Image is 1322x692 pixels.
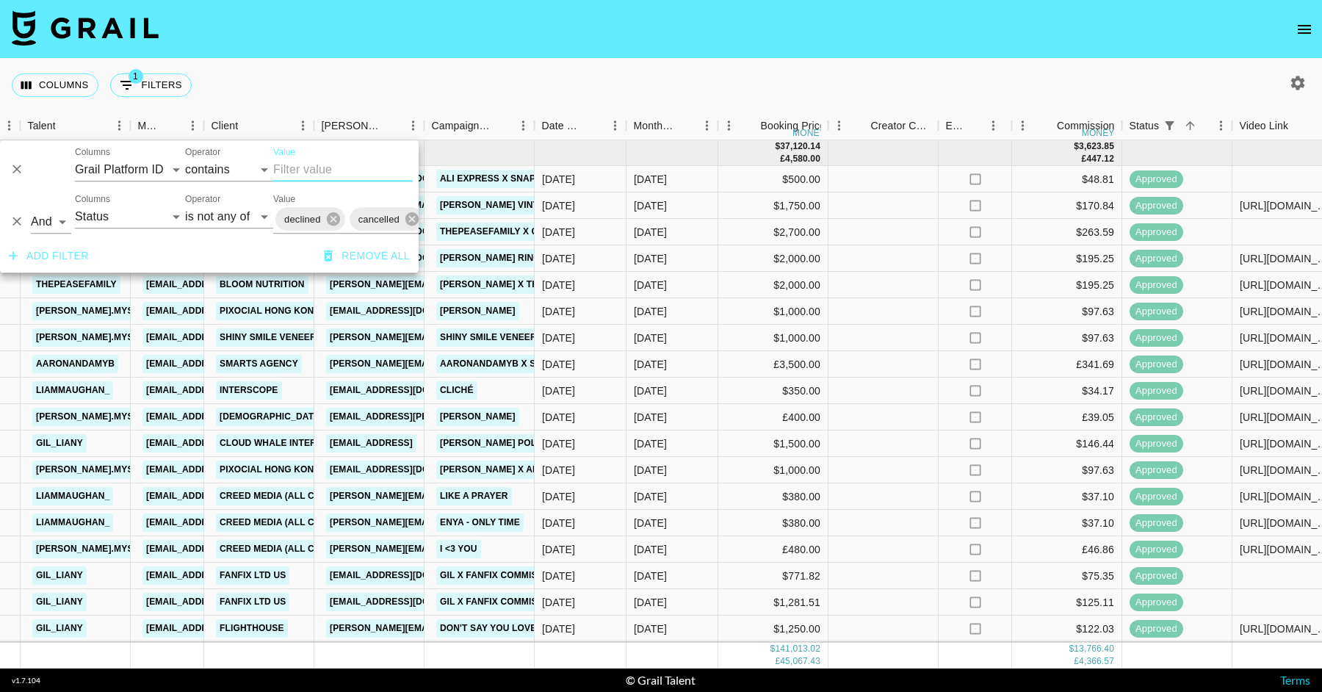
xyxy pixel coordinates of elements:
[492,115,513,136] button: Sort
[542,278,575,292] div: 08/05/2025
[785,153,820,165] div: 4,580.00
[32,619,87,638] a: gil_liany
[1079,655,1114,668] div: 4,366.57
[718,536,828,563] div: £480.00
[436,170,563,188] a: Ali Express x SnapChat
[983,115,1005,137] button: Menu
[436,513,524,532] a: Enya - Only Time
[1288,115,1309,136] button: Sort
[740,115,761,136] button: Sort
[1012,457,1122,483] div: $97.63
[32,355,118,373] a: aaronandamyb
[626,112,718,140] div: Month Due
[1130,173,1183,187] span: approved
[634,516,667,530] div: Jun '25
[142,566,307,585] a: [EMAIL_ADDRESS][DOMAIN_NAME]
[216,461,363,479] a: Pixocial Hong Kong Limited
[425,112,535,140] div: Campaign (Type)
[1036,115,1057,136] button: Sort
[436,381,477,400] a: Cliché
[216,328,349,347] a: Shiny Smile Veneers, LLC
[326,381,491,400] a: [EMAIL_ADDRESS][DOMAIN_NAME]
[871,112,931,140] div: Creator Commmission Override
[436,434,596,453] a: [PERSON_NAME] Polybuzz June
[1012,378,1122,404] div: $34.17
[634,304,667,319] div: Jun '25
[718,616,828,642] div: $1,250.00
[1240,112,1289,140] div: Video Link
[1012,351,1122,378] div: £341.69
[775,140,780,153] div: $
[1159,115,1180,136] button: Show filters
[292,115,314,137] button: Menu
[436,461,577,479] a: [PERSON_NAME] X Airbrush
[326,593,491,611] a: [EMAIL_ADDRESS][DOMAIN_NAME]
[138,112,162,140] div: Manager
[185,192,220,205] label: Operator
[542,331,575,345] div: 02/04/2025
[542,225,575,239] div: 14/05/2025
[1012,192,1122,219] div: $170.84
[542,621,575,636] div: 11/06/2025
[634,542,667,557] div: Jun '25
[1074,140,1079,153] div: $
[436,540,481,558] a: I <3 YOU
[32,487,113,505] a: liammaughan_
[542,251,575,266] div: 24/04/2025
[142,381,307,400] a: [EMAIL_ADDRESS][DOMAIN_NAME]
[1130,437,1183,451] span: approved
[634,225,667,239] div: Jun '25
[32,408,142,426] a: [PERSON_NAME].mysz
[436,302,519,320] a: [PERSON_NAME]
[142,275,307,294] a: [EMAIL_ADDRESS][DOMAIN_NAME]
[12,676,40,685] div: v 1.7.104
[718,457,828,483] div: $1,000.00
[322,112,382,140] div: [PERSON_NAME]
[142,328,307,347] a: [EMAIL_ADDRESS][DOMAIN_NAME]
[718,351,828,378] div: £3,500.00
[142,355,307,373] a: [EMAIL_ADDRESS][DOMAIN_NAME]
[1012,510,1122,536] div: $37.10
[350,211,408,228] span: cancelled
[718,245,828,272] div: $2,000.00
[204,112,314,140] div: Client
[436,566,563,585] a: Gil X Fanfix Commission
[326,566,491,585] a: [EMAIL_ADDRESS][DOMAIN_NAME]
[1012,166,1122,192] div: $48.81
[542,410,575,425] div: 06/05/2025
[542,304,575,319] div: 29/05/2025
[946,112,967,140] div: Expenses: Remove Commission?
[780,655,820,668] div: 45,067.43
[718,115,740,137] button: Menu
[436,408,519,426] a: [PERSON_NAME]
[273,158,413,181] input: Filter value
[1069,643,1074,655] div: $
[75,145,110,158] label: Columns
[1130,464,1183,477] span: approved
[6,159,28,181] button: Delete
[273,145,295,158] label: Value
[1130,226,1183,239] span: approved
[696,115,718,137] button: Menu
[634,357,667,372] div: Jun '25
[1159,115,1180,136] div: 1 active filter
[21,112,131,140] div: Talent
[718,404,828,430] div: £400.00
[542,436,575,451] div: 22/05/2025
[32,540,142,558] a: [PERSON_NAME].mysz
[1012,298,1122,325] div: $97.63
[542,595,575,610] div: 25/06/2025
[216,275,308,294] a: Bloom Nutrition
[1130,331,1183,345] span: approved
[142,593,307,611] a: [EMAIL_ADDRESS][DOMAIN_NAME]
[535,112,626,140] div: Date Created
[542,489,575,504] div: 13/06/2025
[1130,490,1183,504] span: approved
[326,513,566,532] a: [PERSON_NAME][EMAIL_ADDRESS][DOMAIN_NAME]
[1130,199,1183,213] span: approved
[273,192,295,205] label: Value
[634,410,667,425] div: Jun '25
[75,192,110,205] label: Columns
[318,242,416,270] button: Remove all
[32,513,113,532] a: liammaughan_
